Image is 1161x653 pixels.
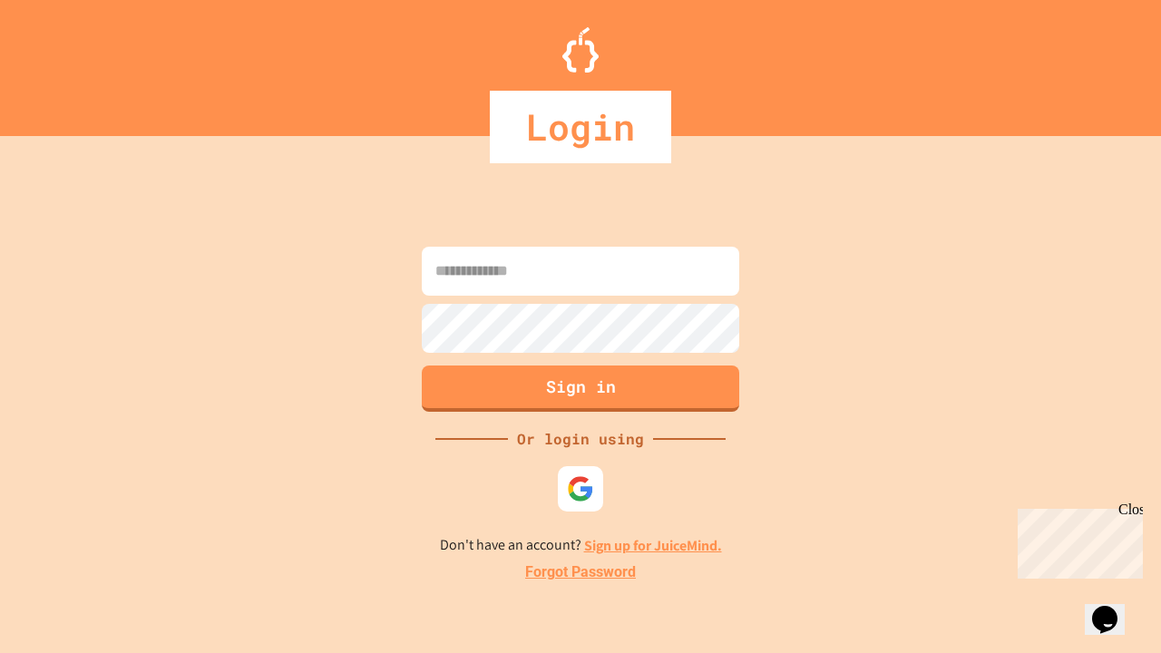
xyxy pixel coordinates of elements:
button: Sign in [422,365,739,412]
p: Don't have an account? [440,534,722,557]
div: Chat with us now!Close [7,7,125,115]
iframe: chat widget [1085,580,1143,635]
img: Logo.svg [562,27,599,73]
iframe: chat widget [1010,502,1143,579]
img: google-icon.svg [567,475,594,502]
a: Forgot Password [525,561,636,583]
a: Sign up for JuiceMind. [584,536,722,555]
div: Login [490,91,671,163]
div: Or login using [508,428,653,450]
